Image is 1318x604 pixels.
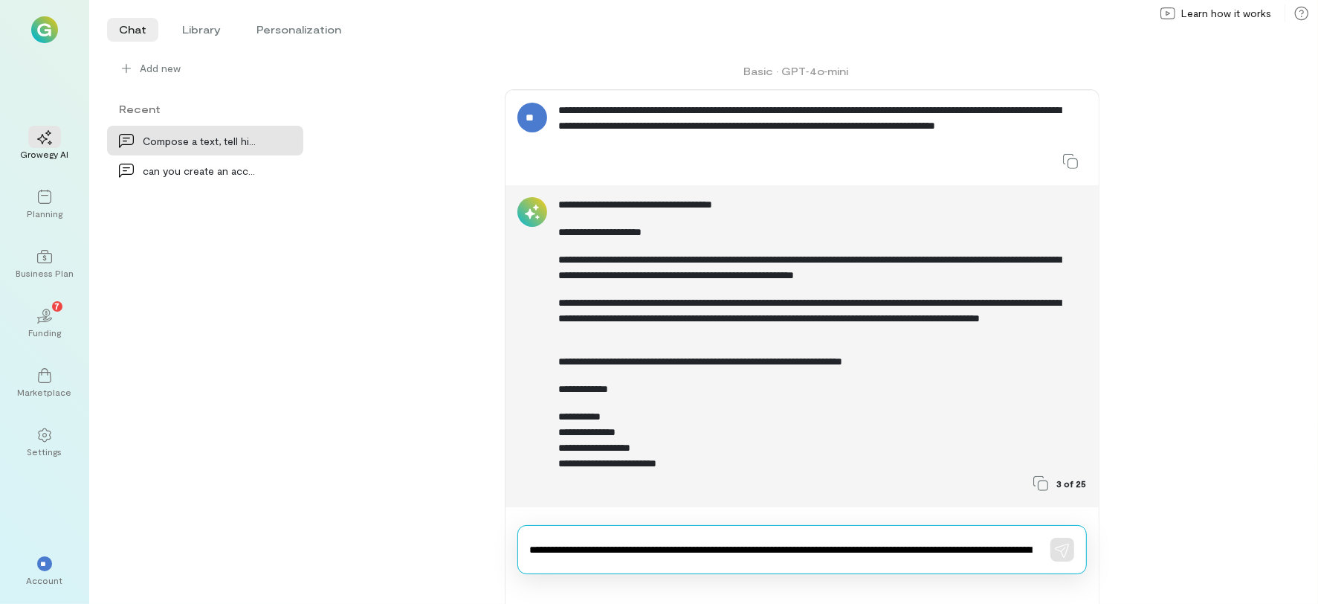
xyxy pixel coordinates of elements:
li: Library [170,18,233,42]
a: Marketplace [18,356,71,410]
div: Marketplace [18,386,72,398]
li: Chat [107,18,158,42]
div: Compose a text, tell him that I ask the , I mean… [143,133,259,149]
span: Learn how it works [1181,6,1271,21]
span: Add new [140,61,181,76]
span: 7 [55,299,60,312]
a: Funding [18,297,71,350]
li: Personalization [245,18,353,42]
a: Business Plan [18,237,71,291]
div: Account [27,574,63,586]
div: Recent [107,101,303,117]
a: Settings [18,416,71,469]
div: Settings [28,446,62,457]
div: Business Plan [16,267,74,279]
a: Growegy AI [18,118,71,172]
div: can you create an account on experian like [PERSON_NAME] a… [143,163,259,179]
div: Planning [27,208,62,219]
span: 3 of 25 [1057,478,1087,489]
a: Planning [18,178,71,231]
div: Growegy AI [21,148,69,160]
div: Funding [28,327,61,338]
